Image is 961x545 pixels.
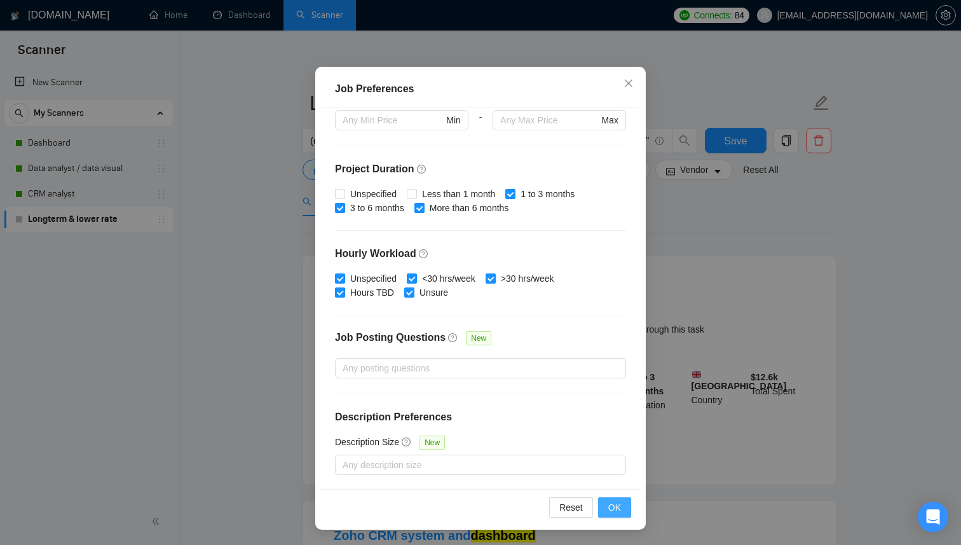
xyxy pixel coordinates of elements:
[345,286,399,300] span: Hours TBD
[419,436,445,450] span: New
[598,497,631,518] button: OK
[549,497,593,518] button: Reset
[515,187,580,201] span: 1 to 3 months
[335,81,626,97] div: Job Preferences
[345,201,409,215] span: 3 to 6 months
[496,272,559,286] span: >30 hrs/week
[446,113,461,127] span: Min
[345,272,402,286] span: Unspecified
[335,246,626,261] h4: Hourly Workload
[335,330,446,345] h4: Job Posting Questions
[417,272,480,286] span: <30 hrs/week
[608,500,621,514] span: OK
[466,331,491,345] span: New
[414,286,453,300] span: Unsure
[335,162,626,177] h4: Project Duration
[624,78,634,88] span: close
[417,164,427,174] span: question-circle
[419,249,429,259] span: question-circle
[425,201,514,215] span: More than 6 months
[468,110,493,146] div: -
[611,67,646,101] button: Close
[335,410,626,425] h4: Description Preferences
[402,437,412,447] span: question-circle
[559,500,583,514] span: Reset
[602,113,618,127] span: Max
[343,113,444,127] input: Any Min Price
[448,333,458,343] span: question-circle
[918,502,948,532] div: Open Intercom Messenger
[335,435,399,449] h5: Description Size
[500,113,599,127] input: Any Max Price
[345,187,402,201] span: Unspecified
[417,187,500,201] span: Less than 1 month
